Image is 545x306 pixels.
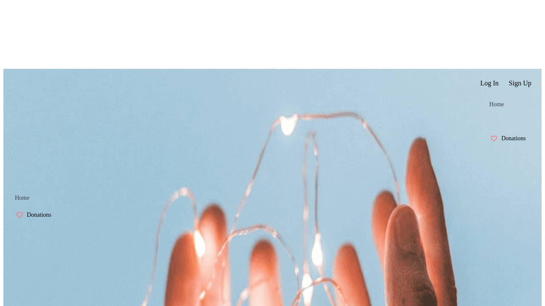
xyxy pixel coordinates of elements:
span: Donations [27,212,52,218]
span: Donations [501,135,526,142]
button: Log In [475,75,504,92]
span: Home [489,101,504,108]
span: Sign Up [509,79,531,87]
a: Home [483,96,510,113]
a: Donations [483,130,536,147]
button: Sign Up [504,75,536,92]
a: Donations [9,207,62,224]
span: Log In [480,79,499,87]
span: Home [15,195,29,201]
a: Home [9,190,36,207]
